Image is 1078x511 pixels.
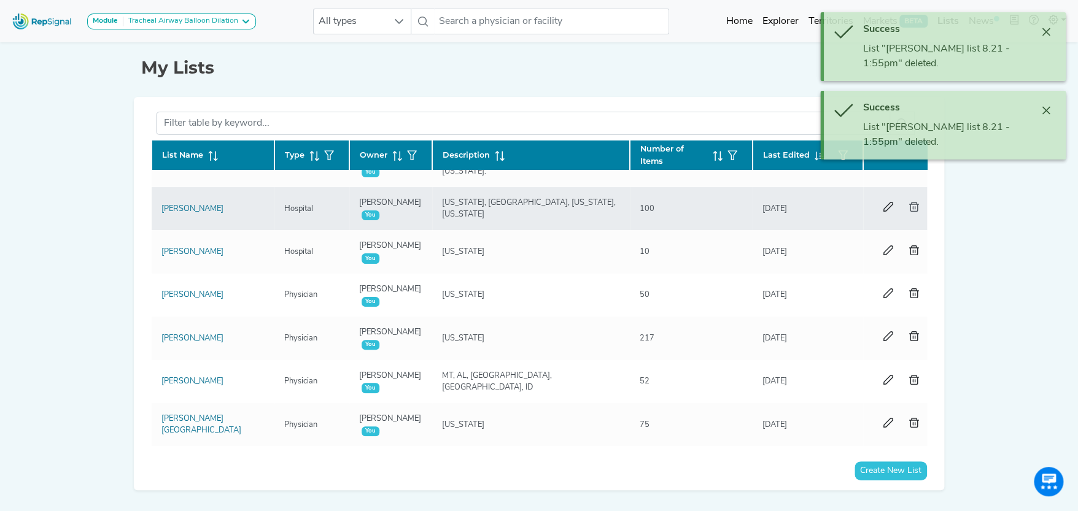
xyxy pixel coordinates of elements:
div: 10 [632,246,657,258]
span: Number of Items [640,143,708,166]
h1: My Lists [141,58,937,79]
button: Intel Book [1004,9,1024,34]
span: All types [314,9,387,34]
div: Physician [277,419,325,431]
button: ModuleTracheal Airway Balloon Dilation [87,13,256,29]
span: List Name [162,149,203,161]
input: Filter table by keyword... [156,112,890,135]
span: You [362,297,379,307]
a: [PERSON_NAME] [161,377,223,385]
span: Type [285,149,304,161]
div: [PERSON_NAME] [352,370,430,393]
div: 75 [632,419,657,431]
a: MarketsBETA [858,9,933,34]
a: Lists [933,9,964,34]
div: Hospital [277,203,320,215]
div: [US_STATE] [435,289,492,301]
div: [PERSON_NAME] [352,240,430,263]
div: Physician [277,375,325,387]
div: [US_STATE] [435,419,492,431]
div: Physician [277,332,325,344]
a: [PERSON_NAME] [161,334,223,342]
div: List "[PERSON_NAME] list 8.21 - 1:55pm" deleted. [863,120,1036,150]
div: [PERSON_NAME] [352,197,430,220]
a: Home [721,9,757,34]
div: 100 [632,203,662,215]
a: [PERSON_NAME] [161,291,223,299]
div: [PERSON_NAME] [352,413,430,436]
a: [PERSON_NAME] [GEOGRAPHIC_DATA] [161,415,241,434]
div: [US_STATE] [435,332,492,344]
span: Owner [360,149,387,161]
span: Description [443,149,490,161]
strong: Module [93,17,118,25]
span: You [362,340,379,350]
div: [DATE] [755,375,794,387]
div: 52 [632,375,657,387]
div: [PERSON_NAME] [352,326,430,350]
div: [US_STATE], [GEOGRAPHIC_DATA], [US_STATE], [US_STATE] [435,197,627,220]
a: Territories [803,9,858,34]
span: Last Edited [763,149,810,161]
span: Success [863,25,900,34]
a: [PERSON_NAME] [161,248,223,256]
span: You [362,210,379,220]
span: You [362,253,379,263]
div: 217 [632,332,662,344]
div: 50 [632,289,657,301]
div: [DATE] [755,332,794,344]
div: Physician [277,289,325,301]
div: List "[PERSON_NAME] list 8.21 - 1:55pm" deleted. [863,42,1036,71]
div: MT, AL, [GEOGRAPHIC_DATA], [GEOGRAPHIC_DATA], ID [435,370,627,393]
a: Explorer [757,9,803,34]
div: Hospital [277,246,320,258]
div: Tracheal Airway Balloon Dilation [123,17,238,26]
button: Create New List [855,461,927,480]
input: Search a physician or facility [434,9,669,34]
div: [US_STATE] [435,246,492,258]
div: [DATE] [755,246,794,258]
div: [DATE] [755,419,794,431]
div: [PERSON_NAME] [352,283,430,307]
span: You [362,167,379,177]
div: [DATE] [755,203,794,215]
div: [DATE] [755,289,794,301]
button: Close [1036,101,1056,120]
span: Success [863,103,900,113]
a: [PERSON_NAME] [161,205,223,213]
span: You [362,426,379,436]
button: Close [1036,22,1056,42]
a: News [964,9,1004,34]
span: You [362,383,379,393]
